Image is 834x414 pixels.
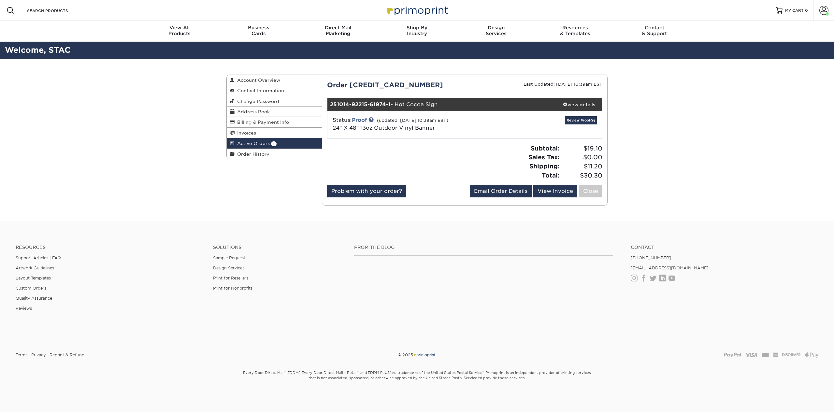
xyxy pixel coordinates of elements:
span: Change Password [235,99,279,104]
div: Industry [378,25,457,36]
a: Reviews [16,306,32,311]
div: Status: [328,116,510,132]
a: Email Order Details [470,185,532,197]
span: Invoices [235,130,256,136]
a: Shop ByIndustry [378,21,457,42]
h4: From the Blog [354,245,613,250]
a: [EMAIL_ADDRESS][DOMAIN_NAME] [631,265,709,270]
div: Order [CREDIT_CARD_NUMBER] [322,80,465,90]
span: Business [219,25,298,31]
a: Address Book [227,107,322,117]
a: View Invoice [533,185,577,197]
span: $11.20 [562,162,602,171]
a: Layout Templates [16,276,51,280]
sup: ® [390,370,391,373]
strong: 251014-92215-61974-1 [330,101,391,107]
sup: ® [299,370,300,373]
small: Every Door Direct Mail , EDDM , Every Door Direct Mail – Retail , and EDDM PLUS are trademarks of... [226,368,608,396]
span: Shop By [378,25,457,31]
span: Contact Information [235,88,284,93]
a: View AllProducts [140,21,219,42]
a: [PHONE_NUMBER] [631,255,671,260]
span: Billing & Payment Info [235,120,289,125]
div: view details [556,101,602,108]
span: Active Orders [235,141,270,146]
span: Direct Mail [298,25,378,31]
span: Account Overview [235,78,280,83]
a: Active Orders 1 [227,138,322,149]
img: Primoprint [413,352,436,357]
a: Resources& Templates [536,21,615,42]
span: $0.00 [562,153,602,162]
a: Invoices [227,128,322,138]
a: Contact& Support [615,21,694,42]
span: View All [140,25,219,31]
h4: Solutions [213,245,344,250]
strong: Shipping: [529,163,560,170]
a: Account Overview [227,75,322,85]
div: - Hot Cocoa Sign [327,98,556,111]
a: Problem with your order? [327,185,406,197]
div: © 2025 [281,350,552,360]
a: Terms [16,350,27,360]
a: Sample Request [213,255,245,260]
span: Address Book [235,109,270,114]
sup: ® [357,370,358,373]
small: Last Updated: [DATE] 10:39am EST [524,82,602,87]
small: (updated: [DATE] 10:39am EST) [377,118,448,123]
sup: ® [482,370,483,373]
a: Order History [227,149,322,159]
span: $19.10 [562,144,602,153]
h4: Resources [16,245,203,250]
div: Products [140,25,219,36]
a: Reprint & Refund [50,350,84,360]
div: Cards [219,25,298,36]
span: Design [456,25,536,31]
span: Order History [235,151,269,157]
a: DesignServices [456,21,536,42]
a: Direct MailMarketing [298,21,378,42]
div: Marketing [298,25,378,36]
div: Services [456,25,536,36]
a: 24" X 48" 13oz Outdoor Vinyl Banner [333,125,435,131]
a: Quality Assurance [16,296,52,301]
div: & Templates [536,25,615,36]
a: Review Proof(s) [565,116,597,124]
span: Resources [536,25,615,31]
a: Design Services [213,265,244,270]
input: SEARCH PRODUCTS..... [26,7,90,14]
a: Close [579,185,602,197]
sup: ® [284,370,285,373]
a: BusinessCards [219,21,298,42]
span: Contact [615,25,694,31]
a: Privacy [31,350,46,360]
strong: Sales Tax: [528,153,560,161]
span: MY CART [785,8,804,13]
a: Contact [631,245,818,250]
a: Custom Orders [16,286,46,291]
span: 1 [271,141,277,146]
a: Print for Resellers [213,276,248,280]
a: Support Articles | FAQ [16,255,61,260]
span: 0 [805,8,808,13]
div: & Support [615,25,694,36]
a: Proof [352,117,367,123]
span: $30.30 [562,171,602,180]
a: Artwork Guidelines [16,265,54,270]
a: Change Password [227,96,322,107]
a: Contact Information [227,85,322,96]
strong: Total: [542,172,560,179]
strong: Subtotal: [531,145,560,152]
a: Print for Nonprofits [213,286,252,291]
a: view details [556,98,602,111]
a: Billing & Payment Info [227,117,322,127]
img: Primoprint [384,3,450,17]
